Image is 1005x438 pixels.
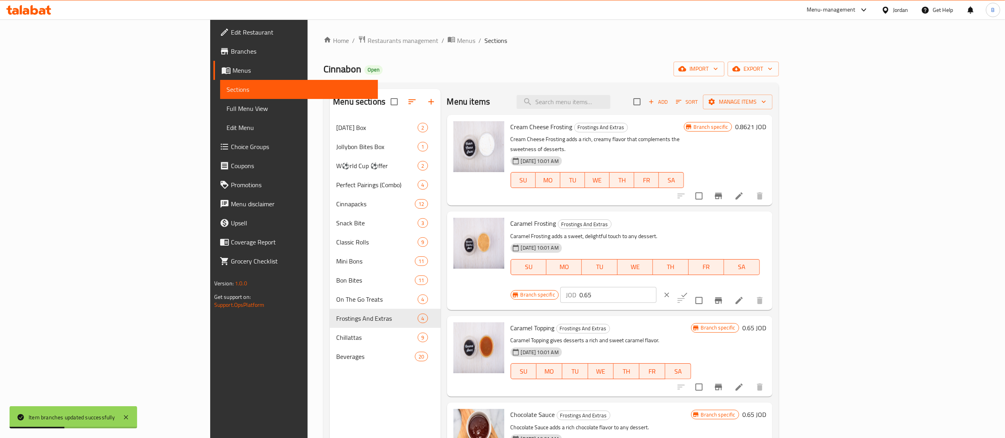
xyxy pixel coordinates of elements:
span: Edit Menu [227,123,372,132]
span: Cinnapacks [336,199,415,209]
button: FR [639,363,665,379]
span: Select to update [691,379,707,395]
p: JOD [566,290,576,300]
div: items [415,256,428,266]
a: Menus [213,61,378,80]
span: WE [621,261,650,273]
span: TH [613,174,631,186]
button: SU [511,259,546,275]
span: export [734,64,773,74]
a: Promotions [213,175,378,194]
button: delete [750,378,769,397]
button: FR [634,172,659,188]
div: Perfect Pairings (Combo)4 [330,175,440,194]
span: Branch specific [698,411,739,419]
span: Menus [232,66,372,75]
a: Edit menu item [734,191,744,201]
span: MO [550,261,579,273]
span: Branch specific [691,123,732,131]
div: items [415,199,428,209]
nav: breadcrumb [323,35,779,46]
button: SU [511,172,536,188]
div: Menu-management [807,5,856,15]
span: On The Go Treats [336,295,418,304]
span: Menu disclaimer [231,199,372,209]
div: Frostings And Extras [558,219,612,229]
img: Caramel Frosting [453,218,504,269]
span: 1.0.0 [235,278,247,289]
button: delete [750,186,769,205]
div: W⚽rld Cup ⚽ffer2 [330,156,440,175]
span: Beverages [336,352,415,361]
span: Upsell [231,218,372,228]
span: 9 [418,334,427,341]
span: Choice Groups [231,142,372,151]
div: On The Go Treats4 [330,290,440,309]
span: SU [514,366,534,377]
a: Support.OpsPlatform [214,300,265,310]
span: MO [539,174,557,186]
input: Please enter price [579,287,656,303]
span: 11 [415,258,427,265]
button: Branch-specific-item [709,186,728,205]
span: Classic Rolls [336,237,418,247]
img: Caramel Topping [453,322,504,373]
span: Sections [484,36,507,45]
div: W⚽rld Cup ⚽ffer [336,161,418,171]
span: [DATE] Box [336,123,418,132]
div: Frostings And Extras [574,123,628,132]
button: Manage items [703,95,773,109]
a: Edit menu item [734,296,744,305]
button: Sort [674,96,700,108]
button: SA [659,172,684,188]
span: 3 [418,219,427,227]
a: Full Menu View [220,99,378,118]
span: 20 [415,353,427,360]
button: Add section [422,92,441,111]
button: import [674,62,724,76]
h6: 0.65 JOD [742,322,766,333]
span: WE [588,174,606,186]
span: Frostings And Extras [575,123,627,132]
nav: Menu sections [330,115,440,369]
div: items [418,218,428,228]
button: clear [658,286,676,304]
div: Chillattas9 [330,328,440,347]
div: Frostings And Extras4 [330,309,440,328]
button: FR [689,259,724,275]
div: Perfect Pairings (Combo) [336,180,418,190]
div: items [418,333,428,342]
span: SU [514,174,533,186]
span: Chillattas [336,333,418,342]
p: Chocolate Sauce adds a rich chocolate flavor to any dessert. [511,422,691,432]
span: B [991,6,995,14]
a: Choice Groups [213,137,378,156]
div: Beverages20 [330,347,440,366]
span: 2 [418,162,427,170]
span: Frostings And Extras [557,324,610,333]
div: Snack Bite [336,218,418,228]
div: Jollybon Bites Box [336,142,418,151]
div: Item branches updated successfully [29,413,115,422]
li: / [478,36,481,45]
span: 2 [418,124,427,132]
div: Jordan [893,6,908,14]
button: TU [560,172,585,188]
a: Menu disclaimer [213,194,378,213]
button: export [728,62,779,76]
span: Grocery Checklist [231,256,372,266]
span: Version: [214,278,234,289]
span: TU [585,261,614,273]
span: 11 [415,277,427,284]
span: Select section [629,93,645,110]
button: SA [724,259,759,275]
button: delete [750,291,769,310]
span: Coupons [231,161,372,171]
div: Mini Bons [336,256,415,266]
div: Bon Bites [336,275,415,285]
span: TH [617,366,636,377]
span: 9 [418,238,427,246]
